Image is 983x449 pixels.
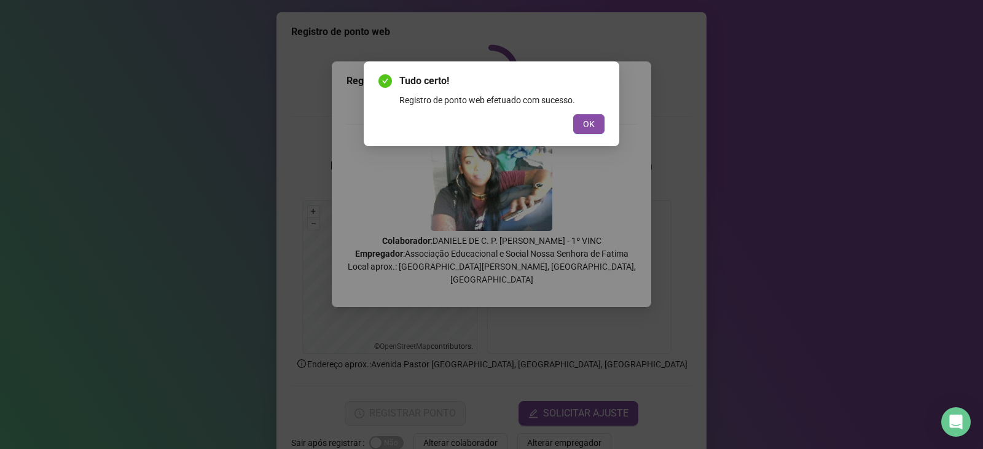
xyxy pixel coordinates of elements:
[399,74,605,88] span: Tudo certo!
[573,114,605,134] button: OK
[583,117,595,131] span: OK
[378,74,392,88] span: check-circle
[941,407,971,437] div: Open Intercom Messenger
[399,93,605,107] div: Registro de ponto web efetuado com sucesso.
